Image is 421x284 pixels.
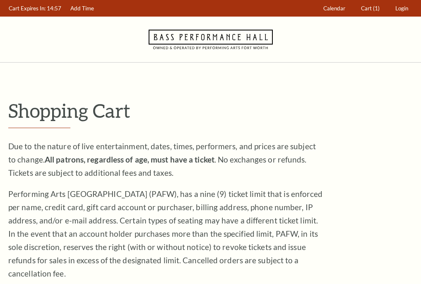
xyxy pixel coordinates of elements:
[323,5,345,12] span: Calendar
[47,5,61,12] span: 14:57
[45,155,214,164] strong: All patrons, regardless of age, must have a ticket
[357,0,384,17] a: Cart (1)
[67,0,98,17] a: Add Time
[392,0,412,17] a: Login
[8,187,323,280] p: Performing Arts [GEOGRAPHIC_DATA] (PAFW), has a nine (9) ticket limit that is enforced per name, ...
[395,5,408,12] span: Login
[320,0,349,17] a: Calendar
[8,100,413,121] p: Shopping Cart
[9,5,46,12] span: Cart Expires In:
[8,141,316,177] span: Due to the nature of live entertainment, dates, times, performers, and prices are subject to chan...
[361,5,372,12] span: Cart
[373,5,380,12] span: (1)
